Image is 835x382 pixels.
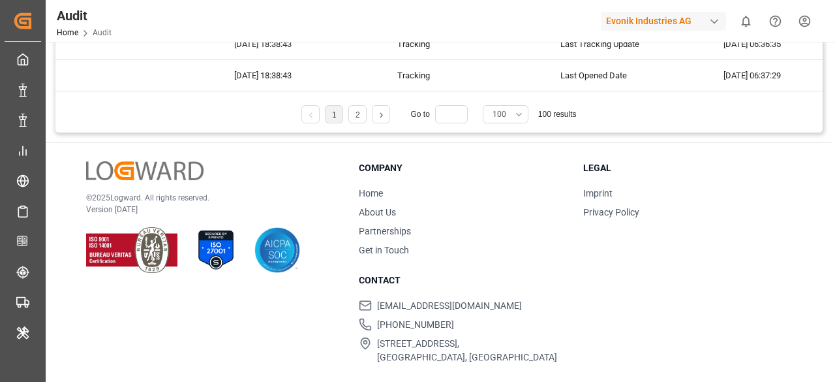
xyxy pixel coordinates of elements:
[761,7,790,36] button: Help Center
[377,318,454,332] span: [PHONE_NUMBER]
[583,161,792,175] h3: Legal
[359,226,411,236] a: Partnerships
[86,192,326,204] p: © 2025 Logward. All rights reserved.
[359,161,568,175] h3: Company
[601,8,731,33] button: Evonik Industries AG
[359,245,409,255] a: Get in Touch
[86,161,204,180] img: Logward Logo
[545,29,708,59] div: Last Tracking Update
[219,29,382,59] div: [DATE] 18:38:43
[332,110,337,119] a: 1
[377,299,522,313] span: [EMAIL_ADDRESS][DOMAIN_NAME]
[254,227,300,273] img: AICPA SOC
[57,28,78,37] a: Home
[583,207,639,217] a: Privacy Policy
[86,227,177,273] img: ISO 9001 & ISO 14001 Certification
[359,188,383,199] a: Home
[601,12,726,31] div: Evonik Industries AG
[382,29,545,59] div: Tracking
[219,60,382,91] div: [DATE] 18:38:43
[377,337,557,364] span: [STREET_ADDRESS], [GEOGRAPHIC_DATA], [GEOGRAPHIC_DATA]
[545,60,708,91] div: Last Opened Date
[301,105,320,123] li: Previous Page
[359,274,568,287] h3: Contact
[731,7,761,36] button: show 0 new notifications
[382,60,545,91] div: Tracking
[359,207,396,217] a: About Us
[483,105,528,123] button: open menu
[372,105,390,123] li: Next Page
[583,188,613,199] a: Imprint
[57,6,112,25] div: Audit
[493,108,506,120] span: 100
[325,105,343,123] li: 1
[193,227,239,273] img: ISO 27001 Certification
[410,105,472,123] div: Go to
[86,204,326,215] p: Version [DATE]
[538,110,577,119] span: 100 results
[356,110,360,119] a: 2
[348,105,367,123] li: 2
